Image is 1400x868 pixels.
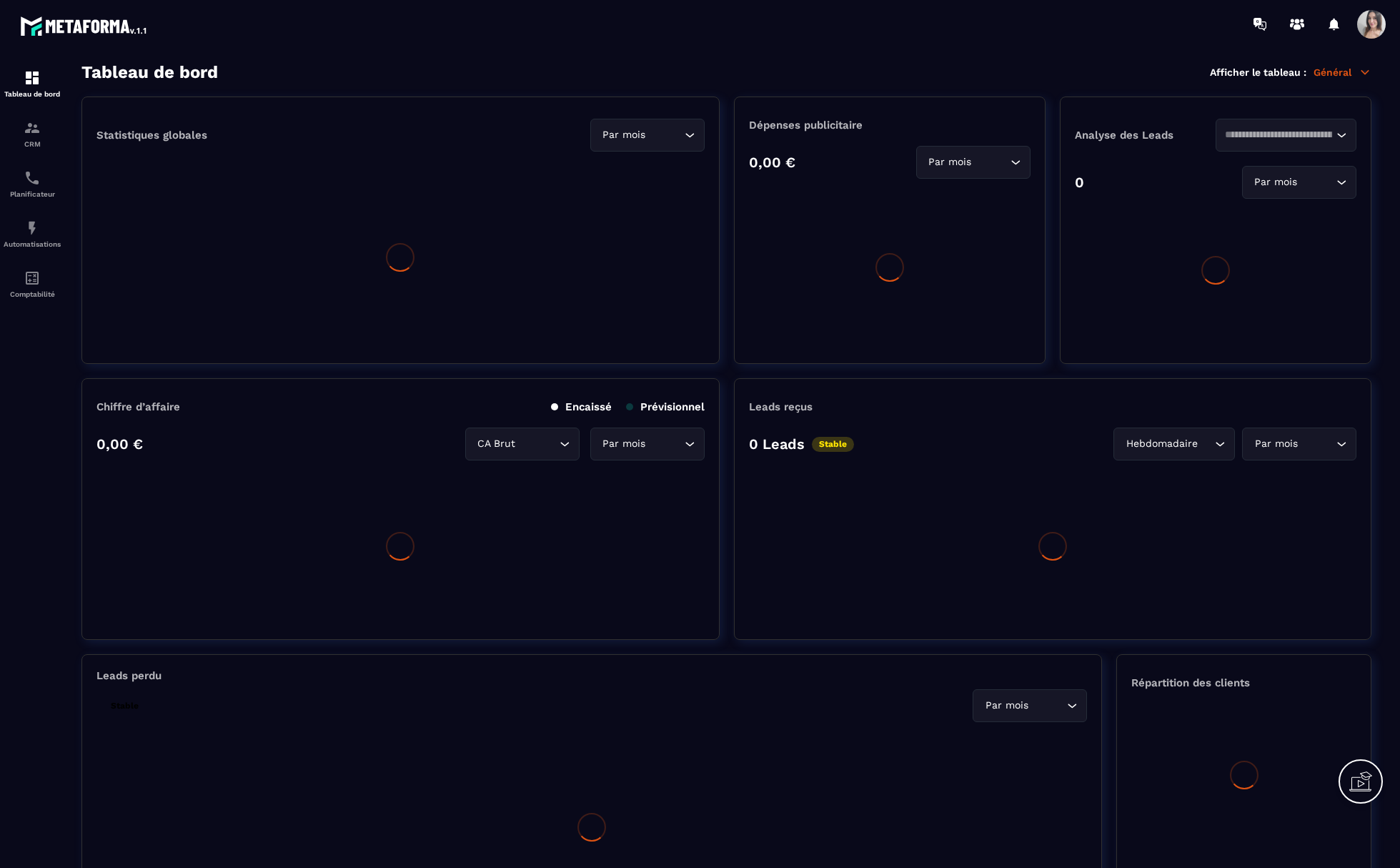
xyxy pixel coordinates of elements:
[1075,129,1216,142] p: Analyse des Leads
[1225,127,1333,143] input: Search for option
[81,62,218,82] h3: Tableau de bord
[749,119,1031,132] p: Dépenses publicitaire
[24,169,41,187] img: scheduler
[1216,119,1356,152] div: Search for option
[1242,166,1356,199] div: Search for option
[600,436,649,452] span: Par mois
[475,436,519,452] span: CA Brut
[916,146,1031,179] div: Search for option
[649,127,681,143] input: Search for option
[626,400,705,413] p: Prévisionnel
[4,259,61,309] a: accountantaccountantComptabilité
[1301,174,1333,190] input: Search for option
[1301,436,1333,452] input: Search for option
[96,669,162,682] p: Leads perdu
[551,400,612,413] p: Encaissé
[1314,66,1371,79] p: Général
[649,436,681,452] input: Search for option
[1113,428,1235,460] div: Search for option
[600,127,649,143] span: Par mois
[465,428,580,460] div: Search for option
[24,69,41,87] img: formation
[749,435,805,453] p: 0 Leads
[590,428,705,460] div: Search for option
[4,240,61,248] p: Automatisations
[104,699,146,714] p: Stable
[4,190,61,198] p: Planificateur
[4,159,61,209] a: schedulerschedulerPlanificateur
[1242,428,1356,460] div: Search for option
[1075,174,1084,191] p: 0
[925,154,975,170] span: Par mois
[812,437,854,452] p: Stable
[1251,174,1301,190] span: Par mois
[4,90,61,98] p: Tableau de bord
[519,436,556,452] input: Search for option
[590,119,705,152] div: Search for option
[975,154,1007,170] input: Search for option
[982,698,1031,714] span: Par mois
[24,119,41,137] img: formation
[973,689,1087,722] div: Search for option
[1201,436,1211,452] input: Search for option
[1031,698,1063,714] input: Search for option
[1251,436,1301,452] span: Par mois
[4,109,61,159] a: formationformationCRM
[4,59,61,109] a: formationformationTableau de bord
[4,209,61,259] a: automationsautomationsAutomatisations
[4,290,61,298] p: Comptabilité
[96,129,207,142] p: Statistiques globales
[4,140,61,148] p: CRM
[24,220,41,237] img: automations
[24,270,41,287] img: accountant
[1123,436,1201,452] span: Hebdomadaire
[1131,676,1356,689] p: Répartition des clients
[1210,66,1306,78] p: Afficher le tableau :
[96,400,180,413] p: Chiffre d’affaire
[20,13,149,39] img: logo
[749,154,795,171] p: 0,00 €
[96,435,143,453] p: 0,00 €
[749,400,813,413] p: Leads reçus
